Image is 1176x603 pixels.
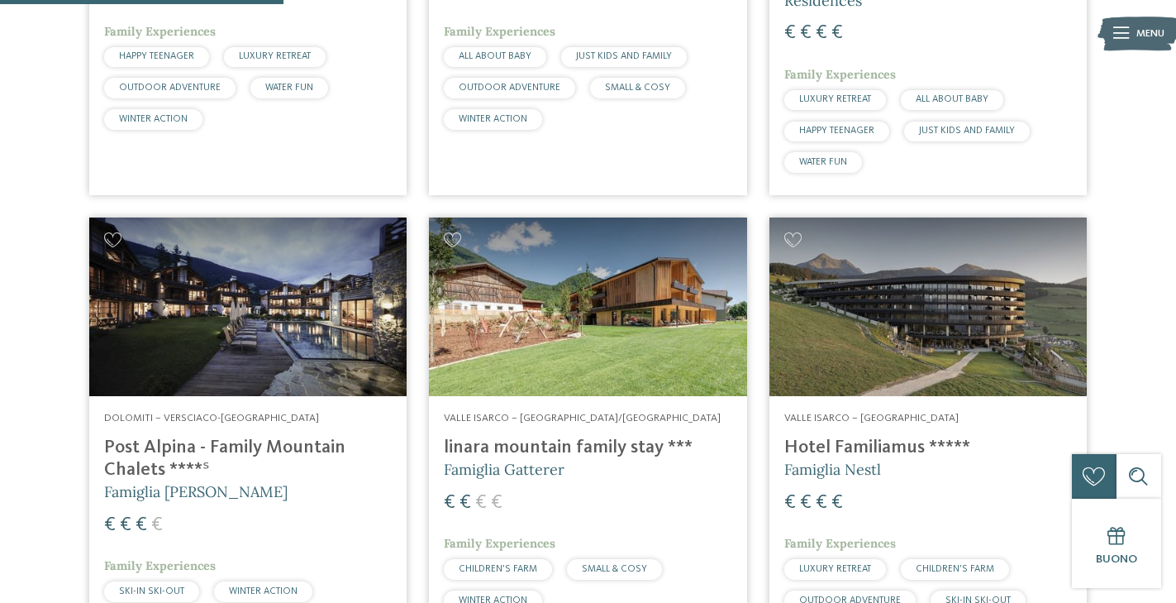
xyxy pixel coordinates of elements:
span: WINTER ACTION [119,114,188,124]
span: HAPPY TEENAGER [119,51,194,61]
span: WINTER ACTION [229,586,298,596]
span: ALL ABOUT BABY [916,94,988,104]
span: € [104,515,116,535]
span: LUXURY RETREAT [799,564,871,574]
span: Family Experiences [444,24,555,39]
span: JUST KIDS AND FAMILY [919,126,1015,136]
span: SMALL & COSY [605,83,670,93]
span: Family Experiences [784,536,896,551]
span: WATER FUN [799,157,847,167]
a: Buono [1072,499,1161,588]
span: Family Experiences [104,558,216,573]
span: Valle Isarco – [GEOGRAPHIC_DATA] [784,413,959,424]
span: WATER FUN [265,83,313,93]
span: Famiglia Gatterer [444,460,564,479]
span: SMALL & COSY [582,564,647,574]
span: € [800,23,812,43]
span: OUTDOOR ADVENTURE [119,83,221,93]
span: CHILDREN’S FARM [916,564,994,574]
span: OUTDOOR ADVENTURE [459,83,560,93]
span: € [459,493,471,513]
span: € [816,23,827,43]
span: Family Experiences [104,24,216,39]
span: Famiglia Nestl [784,460,881,479]
img: Cercate un hotel per famiglie? Qui troverete solo i migliori! [429,218,746,396]
span: € [136,515,147,535]
span: € [444,493,455,513]
span: € [120,515,131,535]
span: HAPPY TEENAGER [799,126,874,136]
span: € [800,493,812,513]
span: ALL ABOUT BABY [459,51,531,61]
span: CHILDREN’S FARM [459,564,537,574]
h4: Post Alpina - Family Mountain Chalets ****ˢ [104,437,392,481]
span: Famiglia [PERSON_NAME] [104,482,288,501]
span: Valle Isarco – [GEOGRAPHIC_DATA]/[GEOGRAPHIC_DATA] [444,413,721,424]
span: LUXURY RETREAT [239,51,311,61]
img: Cercate un hotel per famiglie? Qui troverete solo i migliori! [769,218,1087,396]
span: LUXURY RETREAT [799,94,871,104]
span: € [784,493,796,513]
span: € [491,493,502,513]
span: € [831,493,843,513]
span: Family Experiences [444,536,555,551]
span: SKI-IN SKI-OUT [119,586,184,596]
img: Post Alpina - Family Mountain Chalets ****ˢ [89,218,407,396]
span: WINTER ACTION [459,114,527,124]
span: Dolomiti – Versciaco-[GEOGRAPHIC_DATA] [104,413,319,424]
span: € [831,23,843,43]
h4: linara mountain family stay *** [444,437,731,459]
span: € [784,23,796,43]
span: Buono [1096,553,1137,565]
span: JUST KIDS AND FAMILY [576,51,672,61]
span: € [151,515,163,535]
span: € [475,493,487,513]
span: Family Experiences [784,67,896,82]
span: € [816,493,827,513]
